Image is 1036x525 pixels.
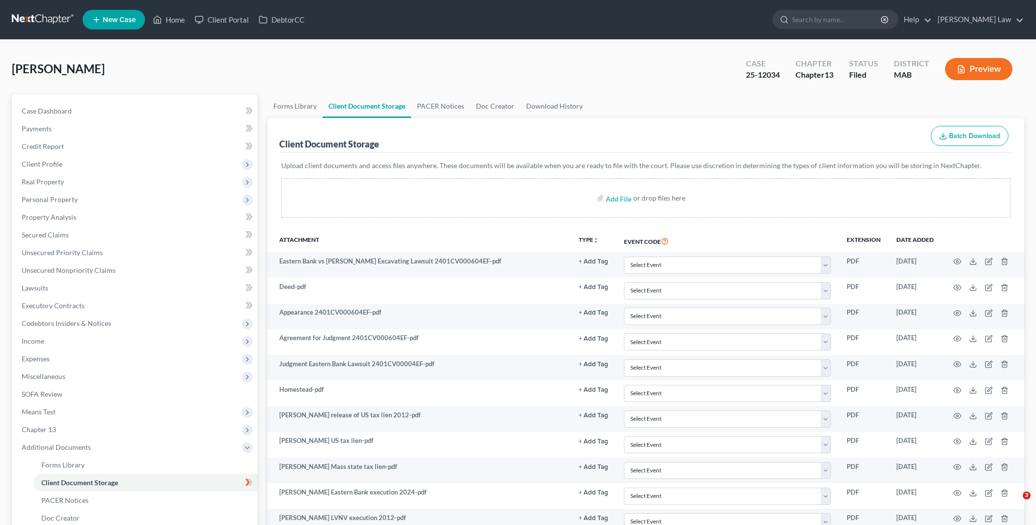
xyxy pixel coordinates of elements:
[14,385,258,403] a: SOFA Review
[22,124,52,133] span: Payments
[839,432,888,458] td: PDF
[22,213,76,221] span: Property Analysis
[579,412,608,419] button: + Add Tag
[746,69,780,81] div: 25-12034
[267,329,571,355] td: Agreement for Judgment 2401CV000604EF-pdf
[579,333,608,343] a: + Add Tag
[579,237,599,243] button: TYPEunfold_more
[888,304,942,329] td: [DATE]
[894,58,929,69] div: District
[579,462,608,471] a: + Add Tag
[22,160,62,168] span: Client Profile
[267,252,571,278] td: Eastern Bank vs [PERSON_NAME] Excavating Lawsuit 2401CV000604EF-pdf
[267,380,571,406] td: Homestead-pdf
[579,282,608,292] a: + Add Tag
[579,464,608,470] button: + Add Tag
[579,257,608,266] a: + Add Tag
[579,387,608,393] button: + Add Tag
[1023,492,1031,499] span: 3
[839,304,888,329] td: PDF
[33,492,258,509] a: PACER Notices
[796,58,833,69] div: Chapter
[22,443,91,451] span: Additional Documents
[22,425,56,434] span: Chapter 13
[470,94,520,118] a: Doc Creator
[579,438,608,445] button: + Add Tag
[22,319,111,327] span: Codebtors Insiders & Notices
[849,69,878,81] div: Filed
[22,372,65,380] span: Miscellaneous
[41,478,118,487] span: Client Document Storage
[14,138,258,155] a: Credit Report
[579,385,608,394] a: + Add Tag
[899,11,932,29] a: Help
[839,483,888,509] td: PDF
[888,483,942,509] td: [DATE]
[825,70,833,79] span: 13
[579,284,608,291] button: + Add Tag
[888,278,942,303] td: [DATE]
[281,161,1010,171] p: Upload client documents and access files anywhere. These documents will be available when you are...
[579,490,608,496] button: + Add Tag
[579,310,608,316] button: + Add Tag
[746,58,780,69] div: Case
[14,279,258,297] a: Lawsuits
[267,278,571,303] td: Deed-pdf
[103,16,136,24] span: New Case
[579,259,608,265] button: + Add Tag
[190,11,254,29] a: Client Portal
[894,69,929,81] div: MAB
[945,58,1012,80] button: Preview
[148,11,190,29] a: Home
[22,266,116,274] span: Unsecured Nonpriority Claims
[267,94,323,118] a: Forms Library
[22,337,44,345] span: Income
[14,120,258,138] a: Payments
[267,483,571,509] td: [PERSON_NAME] Eastern Bank execution 2024-pdf
[839,278,888,303] td: PDF
[14,297,258,315] a: Executory Contracts
[14,226,258,244] a: Secured Claims
[14,262,258,279] a: Unsecured Nonpriority Claims
[888,252,942,278] td: [DATE]
[579,436,608,445] a: + Add Tag
[267,458,571,483] td: [PERSON_NAME] Mass state tax lien-pdf
[14,102,258,120] a: Case Dashboard
[949,132,1000,140] span: Batch Download
[839,380,888,406] td: PDF
[41,461,85,469] span: Forms Library
[839,329,888,355] td: PDF
[579,308,608,317] a: + Add Tag
[579,359,608,369] a: + Add Tag
[323,94,411,118] a: Client Document Storage
[888,230,942,252] th: Date added
[22,142,64,150] span: Credit Report
[931,126,1008,146] button: Batch Download
[839,252,888,278] td: PDF
[41,514,80,522] span: Doc Creator
[22,284,48,292] span: Lawsuits
[849,58,878,69] div: Status
[22,390,62,398] span: SOFA Review
[579,513,608,523] a: + Add Tag
[579,488,608,497] a: + Add Tag
[888,380,942,406] td: [DATE]
[33,456,258,474] a: Forms Library
[796,69,833,81] div: Chapter
[888,355,942,380] td: [DATE]
[888,329,942,355] td: [DATE]
[12,61,105,76] span: [PERSON_NAME]
[520,94,589,118] a: Download History
[933,11,1024,29] a: [PERSON_NAME] Law
[41,496,89,504] span: PACER Notices
[888,406,942,432] td: [DATE]
[1003,492,1026,515] iframe: Intercom live chat
[22,107,72,115] span: Case Dashboard
[267,432,571,458] td: [PERSON_NAME] US tax lien-pdf
[792,10,882,29] input: Search by name...
[839,230,888,252] th: Extension
[22,231,69,239] span: Secured Claims
[22,248,103,257] span: Unsecured Priority Claims
[22,195,78,204] span: Personal Property
[22,408,56,416] span: Means Test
